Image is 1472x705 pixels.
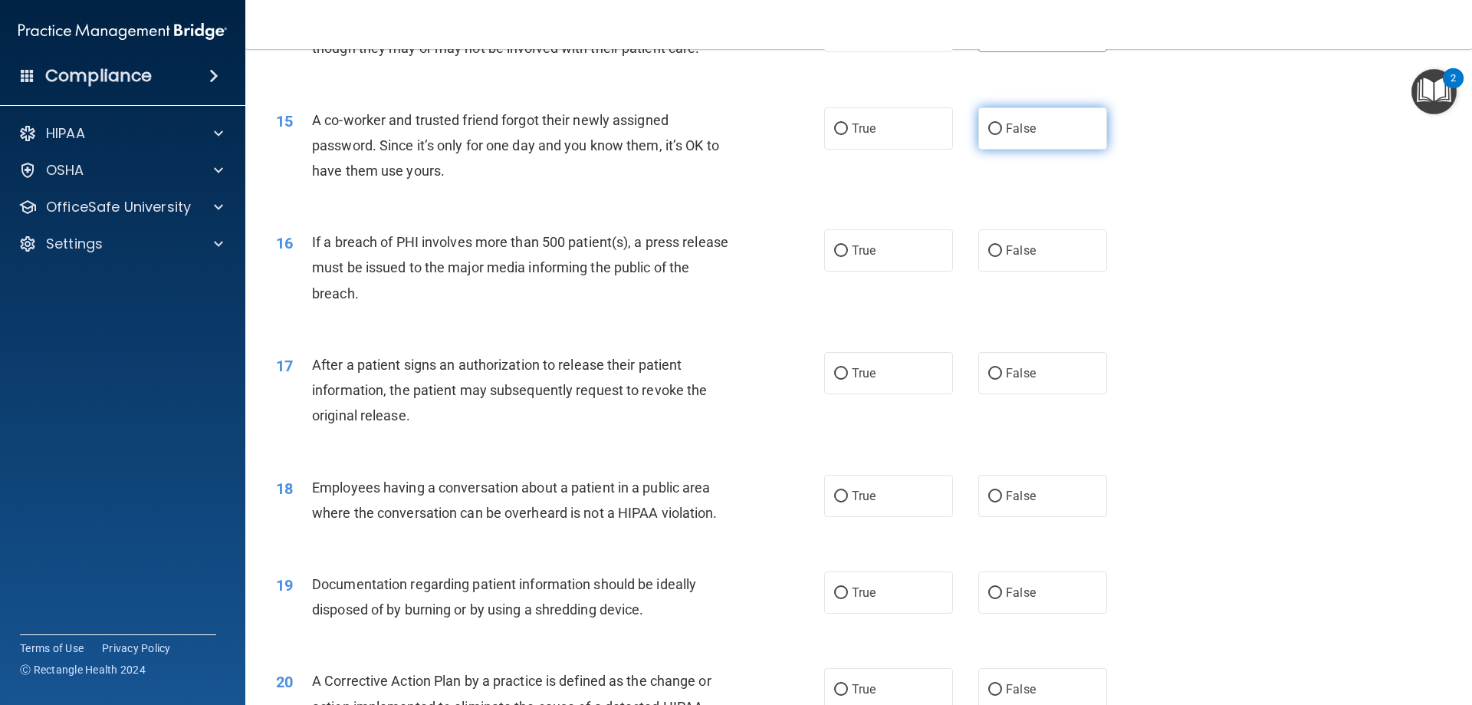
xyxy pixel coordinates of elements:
span: True [852,366,876,381]
a: HIPAA [18,124,223,143]
span: False [1006,489,1036,503]
span: 17 [276,357,293,375]
input: False [988,588,1002,599]
input: False [988,245,1002,257]
span: False [1006,585,1036,600]
span: If a breach of PHI involves more than 500 patient(s), a press release must be issued to the major... [312,234,728,301]
span: 20 [276,673,293,691]
span: True [852,585,876,600]
input: True [834,124,848,135]
span: Ⓒ Rectangle Health 2024 [20,662,146,677]
span: 15 [276,112,293,130]
p: Settings [46,235,103,253]
span: False [1006,682,1036,697]
img: PMB logo [18,16,227,47]
button: Open Resource Center, 2 new notifications [1411,69,1457,114]
span: After a patient signs an authorization to release their patient information, the patient may subs... [312,357,707,423]
a: Settings [18,235,223,253]
span: True [852,682,876,697]
a: Privacy Policy [102,641,171,656]
a: Terms of Use [20,641,84,656]
span: 18 [276,479,293,498]
span: Documentation regarding patient information should be ideally disposed of by burning or by using ... [312,576,696,618]
h4: Compliance [45,65,152,87]
input: True [834,368,848,380]
iframe: Drift Widget Chat Controller [1207,596,1454,657]
input: True [834,684,848,696]
p: OfficeSafe University [46,198,191,216]
span: A co-worker and trusted friend forgot their newly assigned password. Since it’s only for one day ... [312,112,719,179]
input: False [988,368,1002,380]
span: False [1006,121,1036,136]
span: True [852,489,876,503]
input: False [988,491,1002,502]
div: 2 [1451,78,1456,98]
p: OSHA [46,161,84,180]
span: True [852,121,876,136]
span: True [852,243,876,258]
span: False [1006,366,1036,381]
input: True [834,245,848,257]
p: HIPAA [46,124,85,143]
a: OSHA [18,161,223,180]
input: False [988,124,1002,135]
a: OfficeSafe University [18,198,223,216]
input: False [988,684,1002,696]
span: 16 [276,234,293,252]
span: 19 [276,576,293,595]
span: Employees having a conversation about a patient in a public area where the conversation can be ov... [312,479,718,521]
input: True [834,588,848,599]
input: True [834,491,848,502]
span: False [1006,243,1036,258]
